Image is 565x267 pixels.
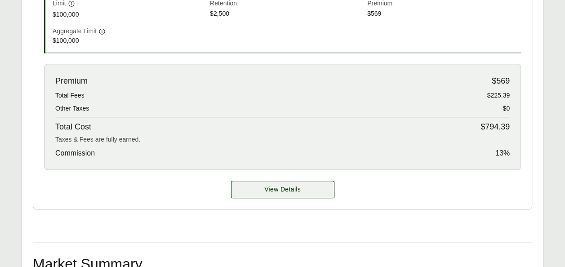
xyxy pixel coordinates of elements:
[495,148,510,159] span: 13 %
[55,104,89,113] span: Other Taxes
[55,91,85,100] span: Total Fees
[55,121,91,133] span: Total Cost
[53,10,206,19] span: $100,000
[231,181,334,198] a: At-Bay Cyber details
[55,148,95,159] span: Commission
[231,181,334,198] button: View Details
[487,91,510,100] span: $225.39
[55,135,510,144] div: Taxes & Fees are fully earned.
[492,75,510,87] span: $569
[367,9,521,19] span: $569
[55,75,88,87] span: Premium
[53,36,206,45] span: $100,000
[210,9,364,19] span: $2,500
[480,121,510,133] span: $794.39
[53,27,97,36] span: Aggregate Limit
[503,104,510,113] span: $0
[264,185,301,194] span: View Details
